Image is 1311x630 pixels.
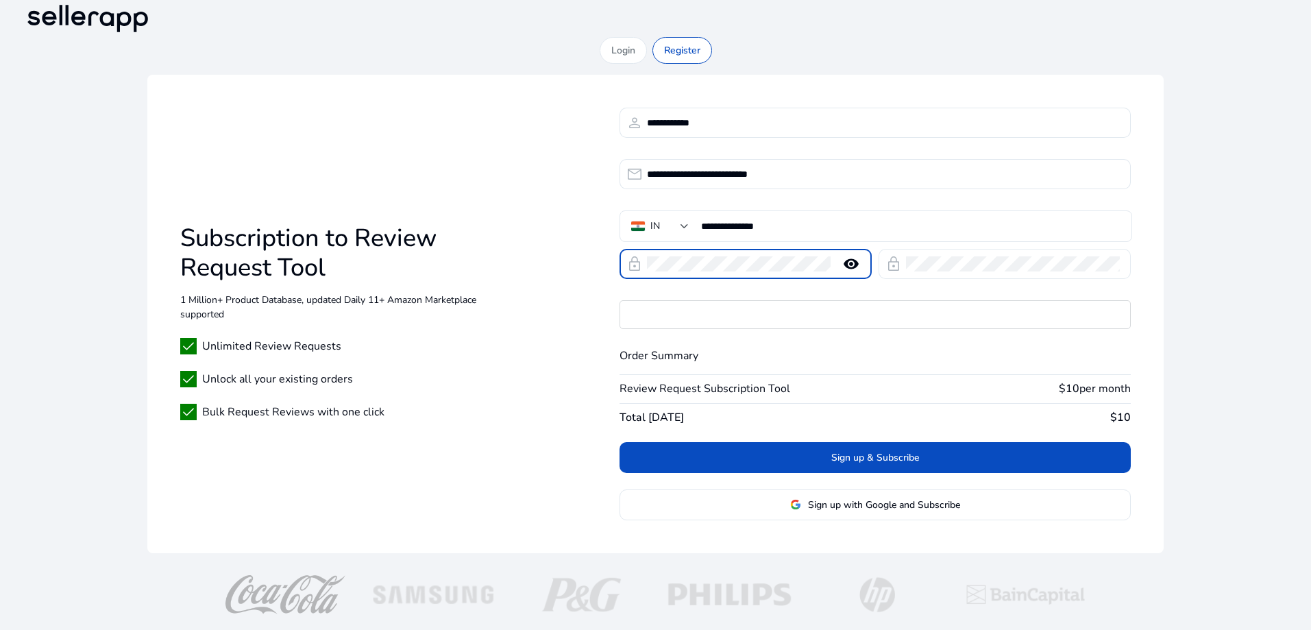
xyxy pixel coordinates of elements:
h1: Subscription to Review Request Tool [180,223,521,282]
span: check [180,338,197,354]
span: lock [626,256,643,272]
mat-icon: remove_red_eye [835,256,868,272]
p: Register [664,43,700,58]
img: baincapitalTopLogo.png [960,575,1092,615]
span: person [626,114,643,131]
button: Sign up with Google and Subscribe [620,489,1131,520]
span: check [180,371,197,387]
span: check [180,404,197,420]
p: Login [611,43,635,58]
span: Unlock all your existing orders [202,371,353,387]
span: Sign up & Subscribe [831,450,919,465]
b: $10 [1110,410,1131,425]
span: Unlimited Review Requests [202,338,341,354]
span: Bulk Request Reviews with one click [202,404,384,420]
img: p-g-logo-white.png [516,575,648,615]
span: Total [DATE] [620,409,684,426]
button: Sign up & Subscribe [620,442,1131,473]
span: email [626,166,643,182]
span: per month [1079,381,1131,396]
b: $10 [1059,381,1079,396]
p: 1 Million+ Product Database, updated Daily 11+ Amazon Marketplace supported [180,293,521,322]
div: IN [650,219,660,234]
img: hp-logo-white.png [812,575,944,615]
img: philips-logo-white.png [664,575,796,615]
span: Sign up with Google and Subscribe [808,498,960,512]
h4: Order Summary [620,350,1131,363]
img: google-logo.svg [790,499,801,510]
img: coca-cola-logo.png [220,575,352,615]
img: Samsung-logo-white.png [368,575,500,615]
iframe: Secure card payment input frame [620,301,1130,328]
span: lock [885,256,902,272]
span: Review Request Subscription Tool [620,380,790,397]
